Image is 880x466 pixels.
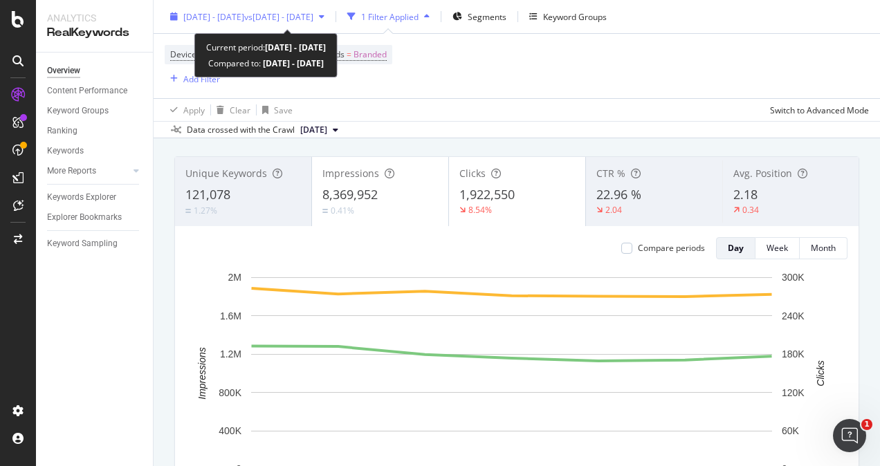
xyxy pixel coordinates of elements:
div: Keywords Explorer [47,190,116,205]
a: More Reports [47,164,129,178]
span: Segments [468,10,506,22]
div: Ranking [47,124,77,138]
text: 2M [228,272,241,283]
button: 1 Filter Applied [342,6,435,28]
button: Switch to Advanced Mode [764,99,869,121]
div: Analytics [47,11,142,25]
button: Month [800,237,847,259]
button: Add Filter [165,71,220,87]
text: 1.2M [220,348,241,360]
div: 0.34 [742,204,759,216]
div: 0.41% [331,205,354,216]
button: Clear [211,99,250,121]
div: RealKeywords [47,25,142,41]
text: 180K [782,348,805,360]
a: Keywords [47,144,143,158]
span: Clicks [459,167,486,180]
div: Explorer Bookmarks [47,210,122,225]
button: Save [257,99,293,121]
button: Apply [165,99,205,121]
span: 1,922,550 [459,186,515,203]
div: Switch to Advanced Mode [770,104,869,115]
div: Apply [183,104,205,115]
div: Month [811,242,836,254]
span: [DATE] - [DATE] [183,10,244,22]
div: Compared to: [208,55,324,71]
button: Segments [447,6,512,28]
span: 22.96 % [596,186,641,203]
button: Keyword Groups [524,6,612,28]
img: Equal [322,209,328,213]
div: Keyword Groups [47,104,109,118]
text: Impressions [196,347,208,399]
img: Equal [185,209,191,213]
span: Device [170,48,196,60]
div: More Reports [47,164,96,178]
span: 121,078 [185,186,230,203]
div: Keywords [47,144,84,158]
span: Unique Keywords [185,167,267,180]
button: [DATE] [295,122,344,138]
span: Impressions [322,167,379,180]
div: Clear [230,104,250,115]
button: Day [716,237,755,259]
text: 400K [219,425,241,436]
span: CTR % [596,167,625,180]
div: 8.54% [468,204,492,216]
iframe: Intercom live chat [833,419,866,452]
text: 300K [782,272,805,283]
span: vs [DATE] - [DATE] [244,10,313,22]
a: Keyword Groups [47,104,143,118]
b: [DATE] - [DATE] [265,41,326,53]
span: Branded [354,45,387,64]
div: Overview [47,64,80,78]
span: 2.18 [733,186,758,203]
div: Compare periods [638,242,705,254]
span: = [347,48,351,60]
div: Day [728,242,744,254]
text: 120K [782,387,805,398]
button: Week [755,237,800,259]
div: 1.27% [194,205,217,216]
a: Ranking [47,124,143,138]
span: 2025 Aug. 9th [300,124,327,136]
span: 1 [861,419,872,430]
div: Add Filter [183,73,220,84]
a: Explorer Bookmarks [47,210,143,225]
span: 8,369,952 [322,186,378,203]
div: Keyword Sampling [47,236,118,251]
div: Keyword Groups [543,10,607,22]
text: 1.6M [220,310,241,321]
div: 1 Filter Applied [361,10,419,22]
div: Content Performance [47,84,127,98]
div: Save [274,104,293,115]
text: 240K [782,310,805,321]
text: Clicks [815,360,826,386]
div: 2.04 [605,204,622,216]
div: Current period: [206,39,326,55]
a: Keyword Sampling [47,236,143,251]
div: Data crossed with the Crawl [187,124,295,136]
button: [DATE] - [DATE]vs[DATE] - [DATE] [165,6,330,28]
a: Overview [47,64,143,78]
text: 800K [219,387,241,398]
text: 60K [782,425,800,436]
a: Keywords Explorer [47,190,143,205]
span: Avg. Position [733,167,792,180]
a: Content Performance [47,84,143,98]
div: Week [767,242,788,254]
b: [DATE] - [DATE] [261,57,324,69]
